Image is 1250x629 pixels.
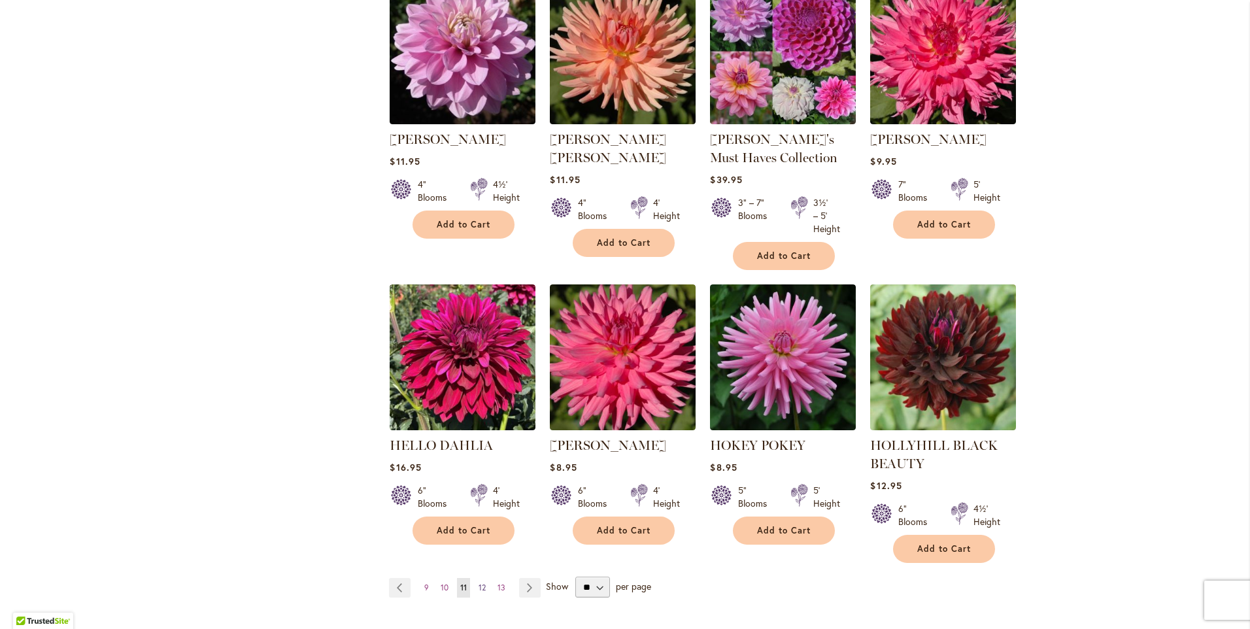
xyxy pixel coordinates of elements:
[493,484,520,510] div: 4' Height
[653,196,680,222] div: 4' Height
[973,502,1000,528] div: 4½' Height
[870,437,998,471] a: HOLLYHILL BLACK BEAUTY
[653,484,680,510] div: 4' Height
[390,114,535,127] a: HEATHER FEATHER
[550,420,696,433] a: HERBERT SMITH
[550,461,577,473] span: $8.95
[757,525,811,536] span: Add to Cart
[390,461,421,473] span: $16.95
[573,229,675,257] button: Add to Cart
[390,131,506,147] a: [PERSON_NAME]
[546,580,568,592] span: Show
[418,178,454,204] div: 4" Blooms
[460,583,467,592] span: 11
[898,502,935,528] div: 6" Blooms
[813,484,840,510] div: 5' Height
[893,535,995,563] button: Add to Cart
[898,178,935,204] div: 7" Blooms
[10,583,46,619] iframe: Launch Accessibility Center
[710,114,856,127] a: Heather's Must Haves Collection
[710,437,805,453] a: HOKEY POKEY
[573,517,675,545] button: Add to Cart
[390,437,493,453] a: HELLO DAHLIA
[493,178,520,204] div: 4½' Height
[413,517,515,545] button: Add to Cart
[738,196,775,235] div: 3" – 7" Blooms
[437,578,452,598] a: 10
[390,284,535,430] img: Hello Dahlia
[390,155,420,167] span: $11.95
[870,420,1016,433] a: HOLLYHILL BLACK BEAUTY
[479,583,486,592] span: 12
[870,155,896,167] span: $9.95
[813,196,840,235] div: 3½' – 5' Height
[710,173,742,186] span: $39.95
[413,211,515,239] button: Add to Cart
[616,580,651,592] span: per page
[475,578,489,598] a: 12
[550,131,666,165] a: [PERSON_NAME] [PERSON_NAME]
[550,284,696,430] img: HERBERT SMITH
[550,114,696,127] a: HEATHER MARIE
[597,237,650,248] span: Add to Cart
[550,437,666,453] a: [PERSON_NAME]
[494,578,509,598] a: 13
[870,284,1016,430] img: HOLLYHILL BLACK BEAUTY
[757,250,811,262] span: Add to Cart
[441,583,448,592] span: 10
[597,525,650,536] span: Add to Cart
[710,461,737,473] span: $8.95
[390,420,535,433] a: Hello Dahlia
[870,114,1016,127] a: HELEN RICHMOND
[578,484,615,510] div: 6" Blooms
[550,173,580,186] span: $11.95
[710,131,837,165] a: [PERSON_NAME]'s Must Haves Collection
[424,583,429,592] span: 9
[738,484,775,510] div: 5" Blooms
[710,284,856,430] img: HOKEY POKEY
[418,484,454,510] div: 6" Blooms
[973,178,1000,204] div: 5' Height
[421,578,432,598] a: 9
[437,525,490,536] span: Add to Cart
[893,211,995,239] button: Add to Cart
[733,242,835,270] button: Add to Cart
[870,131,987,147] a: [PERSON_NAME]
[578,196,615,222] div: 4" Blooms
[710,420,856,433] a: HOKEY POKEY
[870,479,902,492] span: $12.95
[733,517,835,545] button: Add to Cart
[917,543,971,554] span: Add to Cart
[498,583,505,592] span: 13
[437,219,490,230] span: Add to Cart
[917,219,971,230] span: Add to Cart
